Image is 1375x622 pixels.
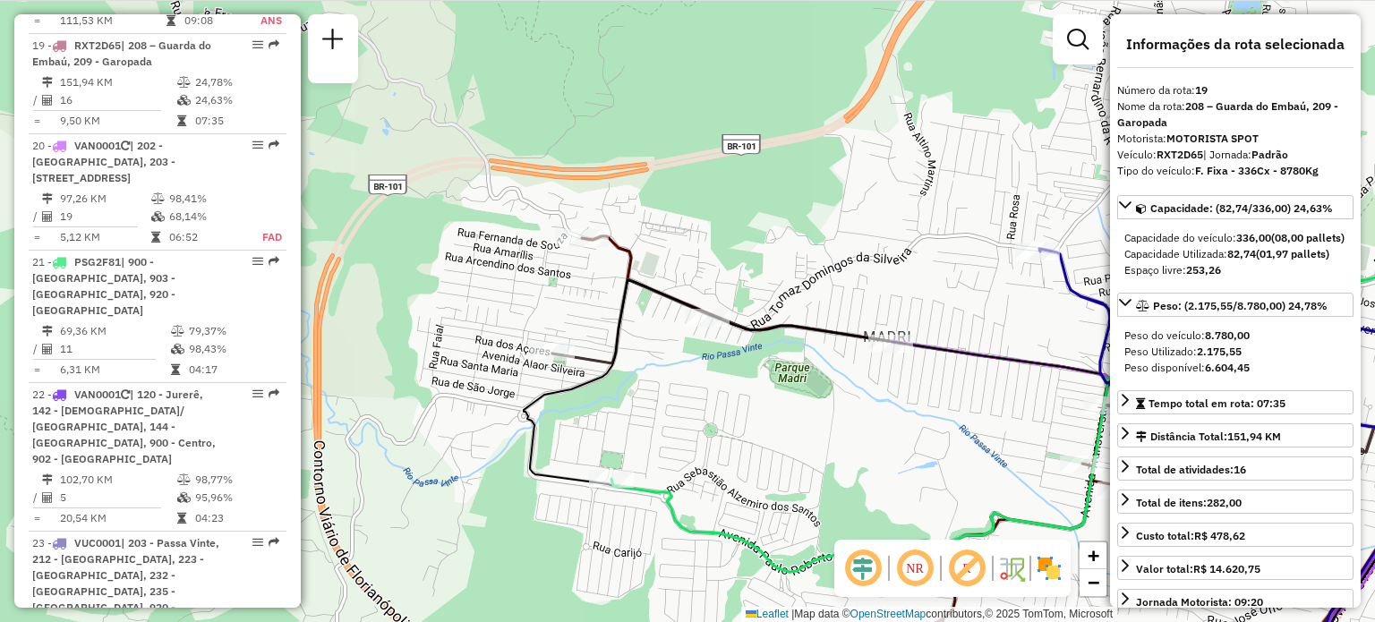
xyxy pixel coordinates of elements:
[32,91,41,109] td: /
[1256,247,1329,260] strong: (01,97 pallets)
[269,256,279,267] em: Rota exportada
[59,340,170,358] td: 11
[1088,544,1099,567] span: +
[42,193,53,204] i: Distância Total
[32,509,41,527] td: =
[252,256,263,267] em: Opções
[1234,463,1246,476] strong: 16
[194,73,279,91] td: 24,78%
[177,95,191,106] i: % de utilização da cubagem
[59,471,176,489] td: 102,70 KM
[269,140,279,150] em: Rota exportada
[59,112,176,130] td: 9,50 KM
[32,361,41,379] td: =
[74,255,121,268] span: PSG2F81
[194,489,279,507] td: 95,96%
[1117,589,1354,613] a: Jornada Motorista: 09:20
[32,388,216,465] span: 22 -
[177,513,186,524] i: Tempo total em rota
[252,140,263,150] em: Opções
[184,12,260,30] td: 09:08
[1124,328,1250,342] span: Peso do veículo:
[1117,223,1354,285] div: Capacidade: (82,74/336,00) 24,63%
[1136,463,1246,476] span: Total de atividades:
[1150,201,1333,215] span: Capacidade: (82,74/336,00) 24,63%
[1136,429,1281,445] div: Distância Total:
[1117,147,1354,163] div: Veículo:
[59,208,150,226] td: 19
[791,608,794,620] span: |
[269,39,279,50] em: Rota exportada
[1271,231,1345,244] strong: (08,00 pallets)
[74,536,121,550] span: VUC0001
[177,115,186,126] i: Tempo total em rota
[188,322,278,340] td: 79,37%
[32,112,41,130] td: =
[121,141,130,151] i: Veículo já utilizado nesta sessão
[32,489,41,507] td: /
[1251,148,1288,161] strong: Padrão
[1124,360,1346,376] div: Peso disponível:
[177,77,191,88] i: % de utilização do peso
[315,21,351,62] a: Nova sessão e pesquisa
[1124,262,1346,278] div: Espaço livre:
[1197,345,1242,358] strong: 2.175,55
[171,364,180,375] i: Tempo total em rota
[59,91,176,109] td: 16
[1117,98,1354,131] div: Nome da rota:
[1035,554,1063,583] img: Exibir/Ocultar setores
[1194,529,1245,542] strong: R$ 478,62
[893,547,936,590] span: Ocultar NR
[746,608,789,620] a: Leaflet
[1060,21,1096,57] a: Exibir filtros
[850,608,927,620] a: OpenStreetMap
[59,489,176,507] td: 5
[1117,195,1354,219] a: Capacidade: (82,74/336,00) 24,63%
[194,509,279,527] td: 04:23
[1227,430,1281,443] span: 151,94 KM
[1136,495,1242,511] div: Total de itens:
[1117,490,1354,514] a: Total de itens:282,00
[1117,456,1354,481] a: Total de atividades:16
[32,228,41,246] td: =
[1124,344,1346,360] div: Peso Utilizado:
[1153,299,1328,312] span: Peso: (2.175,55/8.780,00) 24,78%
[1136,528,1245,544] div: Custo total:
[59,73,176,91] td: 151,94 KM
[59,322,170,340] td: 69,36 KM
[171,326,184,337] i: % de utilização do peso
[1205,361,1250,374] strong: 6.604,45
[1207,496,1242,509] strong: 282,00
[1117,390,1354,414] a: Tempo total em rota: 07:35
[841,547,884,590] span: Ocultar deslocamento
[121,389,130,400] i: Veículo já utilizado nesta sessão
[74,38,121,52] span: RXT2D65
[74,139,121,152] span: VAN0001
[151,232,160,243] i: Tempo total em rota
[1117,423,1354,447] a: Distância Total:151,94 KM
[42,326,53,337] i: Distância Total
[194,91,279,109] td: 24,63%
[243,228,283,246] td: FAD
[741,607,1117,622] div: Map data © contributors,© 2025 TomTom, Microsoft
[59,228,150,246] td: 5,12 KM
[32,255,175,317] span: | 900 - [GEOGRAPHIC_DATA], 903 - [GEOGRAPHIC_DATA], 920 - [GEOGRAPHIC_DATA]
[1117,82,1354,98] div: Número da rota:
[1236,231,1271,244] strong: 336,00
[167,15,175,26] i: Tempo total em rota
[168,228,243,246] td: 06:52
[32,12,41,30] td: =
[252,537,263,548] em: Opções
[269,537,279,548] em: Rota exportada
[1136,561,1260,577] div: Valor total:
[1117,36,1354,53] h4: Informações da rota selecionada
[32,38,211,68] span: 19 -
[1195,83,1208,97] strong: 19
[1136,594,1263,610] div: Jornada Motorista: 09:20
[260,12,283,30] td: ANS
[59,509,176,527] td: 20,54 KM
[1117,131,1354,147] div: Motorista:
[1124,230,1346,246] div: Capacidade do veículo:
[1117,523,1354,547] a: Custo total:R$ 478,62
[252,39,263,50] em: Opções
